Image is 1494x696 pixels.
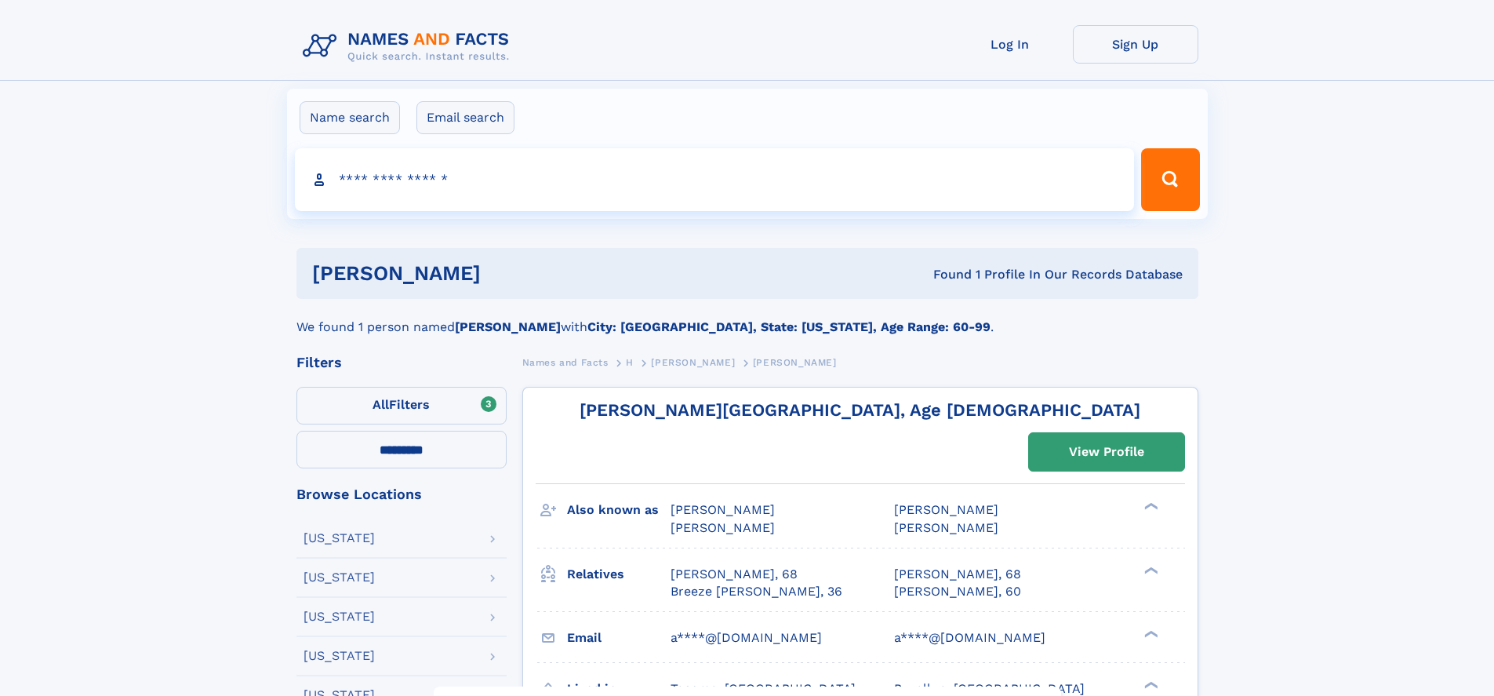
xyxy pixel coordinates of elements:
[894,502,998,517] span: [PERSON_NAME]
[1141,148,1199,211] button: Search Button
[894,566,1021,583] a: [PERSON_NAME], 68
[296,355,507,370] div: Filters
[304,532,375,545] div: [US_STATE]
[304,650,375,662] div: [US_STATE]
[1140,629,1159,639] div: ❯
[304,571,375,584] div: [US_STATE]
[626,357,634,368] span: H
[295,148,1135,211] input: search input
[296,25,522,67] img: Logo Names and Facts
[894,520,998,535] span: [PERSON_NAME]
[580,400,1140,420] a: [PERSON_NAME][GEOGRAPHIC_DATA], Age [DEMOGRAPHIC_DATA]
[567,561,671,588] h3: Relatives
[1073,25,1198,64] a: Sign Up
[753,357,837,368] span: [PERSON_NAME]
[671,583,842,600] a: Breeze [PERSON_NAME], 36
[651,357,735,368] span: [PERSON_NAME]
[671,520,775,535] span: [PERSON_NAME]
[894,583,1021,600] a: [PERSON_NAME], 60
[1069,434,1144,470] div: View Profile
[947,25,1073,64] a: Log In
[567,497,671,523] h3: Also known as
[300,101,400,134] label: Name search
[651,352,735,372] a: [PERSON_NAME]
[304,610,375,623] div: [US_STATE]
[567,625,671,651] h3: Email
[1140,501,1159,512] div: ❯
[587,319,991,334] b: City: [GEOGRAPHIC_DATA], State: [US_STATE], Age Range: 60-99
[522,352,609,372] a: Names and Facts
[312,264,707,283] h1: [PERSON_NAME]
[1140,680,1159,690] div: ❯
[455,319,561,334] b: [PERSON_NAME]
[296,299,1198,337] div: We found 1 person named with .
[671,681,856,696] span: Tacoma, [GEOGRAPHIC_DATA]
[671,502,775,517] span: [PERSON_NAME]
[296,487,507,501] div: Browse Locations
[416,101,514,134] label: Email search
[626,352,634,372] a: H
[1029,433,1184,471] a: View Profile
[373,397,389,412] span: All
[707,266,1183,283] div: Found 1 Profile In Our Records Database
[296,387,507,425] label: Filters
[1140,565,1159,575] div: ❯
[671,566,798,583] a: [PERSON_NAME], 68
[894,681,1085,696] span: Puyallup, [GEOGRAPHIC_DATA]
